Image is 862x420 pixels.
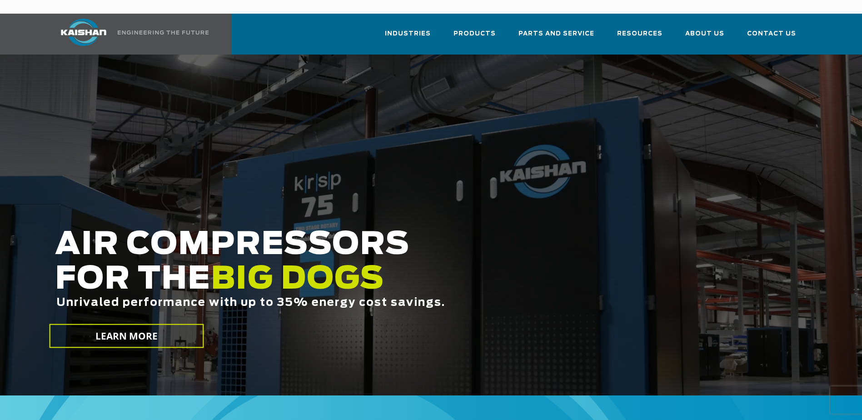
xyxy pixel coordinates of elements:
img: kaishan logo [50,19,118,46]
a: Industries [385,22,431,53]
a: Contact Us [747,22,796,53]
a: Parts and Service [518,22,594,53]
a: Kaishan USA [50,14,210,55]
a: Products [453,22,496,53]
a: About Us [685,22,724,53]
img: Engineering the future [118,30,209,35]
span: Industries [385,29,431,39]
h2: AIR COMPRESSORS FOR THE [55,228,680,337]
span: Parts and Service [518,29,594,39]
span: Resources [617,29,663,39]
a: LEARN MORE [49,324,204,348]
span: Products [453,29,496,39]
span: Unrivaled performance with up to 35% energy cost savings. [56,297,445,308]
span: LEARN MORE [95,330,158,343]
span: About Us [685,29,724,39]
a: Resources [617,22,663,53]
span: Contact Us [747,29,796,39]
span: BIG DOGS [211,264,384,295]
